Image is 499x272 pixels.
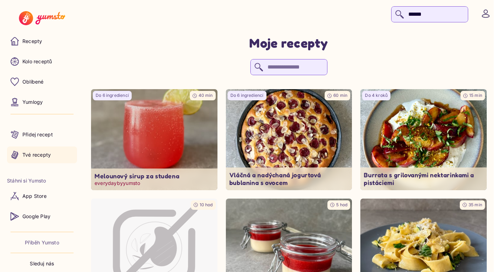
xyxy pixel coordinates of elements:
[333,93,347,98] span: 60 min
[7,146,77,163] a: Tvé recepty
[25,239,59,246] a: Příběh Yumsto
[22,193,47,200] p: App Store
[199,93,213,98] span: 40 min
[91,89,217,190] a: undefinedDo 6 ingrediencí40 minMelounový sirup za studenaeverydaybyyumsto
[7,208,77,225] a: Google Play
[22,38,42,45] p: Recepty
[226,89,352,190] img: undefined
[365,93,388,99] p: Do 4 kroků
[96,93,129,99] p: Do 6 ingrediencí
[88,87,221,193] img: undefined
[360,89,487,190] a: undefinedDo 4 kroků15 minBurrata s grilovanými nektarinkami a pistáciemi
[230,93,264,99] p: Do 6 ingrediencí
[22,213,50,220] p: Google Play
[22,58,52,65] p: Kolo receptů
[7,177,77,184] li: Stáhni si Yumsto
[336,202,347,207] span: 5 hod
[360,89,487,190] img: undefined
[7,188,77,205] a: App Store
[22,78,44,85] p: Oblíbené
[95,172,214,180] p: Melounový sirup za studena
[7,126,77,143] a: Přidej recept
[7,94,77,110] a: Yumlogy
[30,260,54,267] p: Sleduj nás
[229,171,349,187] p: Vláčná a nadýchaná jogurtová bublanina s ovocem
[226,89,352,190] a: undefinedDo 6 ingrediencí60 minVláčná a nadýchaná jogurtová bublanina s ovocem
[469,202,482,207] span: 35 min
[22,151,51,158] p: Tvé recepty
[364,171,483,187] p: Burrata s grilovanými nektarinkami a pistáciemi
[22,131,53,138] p: Přidej recept
[469,93,482,98] span: 15 min
[7,53,77,70] a: Kolo receptů
[7,73,77,90] a: Oblíbené
[95,180,214,187] p: everydaybyyumsto
[22,99,43,106] p: Yumlogy
[7,33,77,50] a: Recepty
[200,202,213,207] span: 10 hod
[249,35,328,51] h1: Moje recepty
[19,11,65,25] img: Yumsto logo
